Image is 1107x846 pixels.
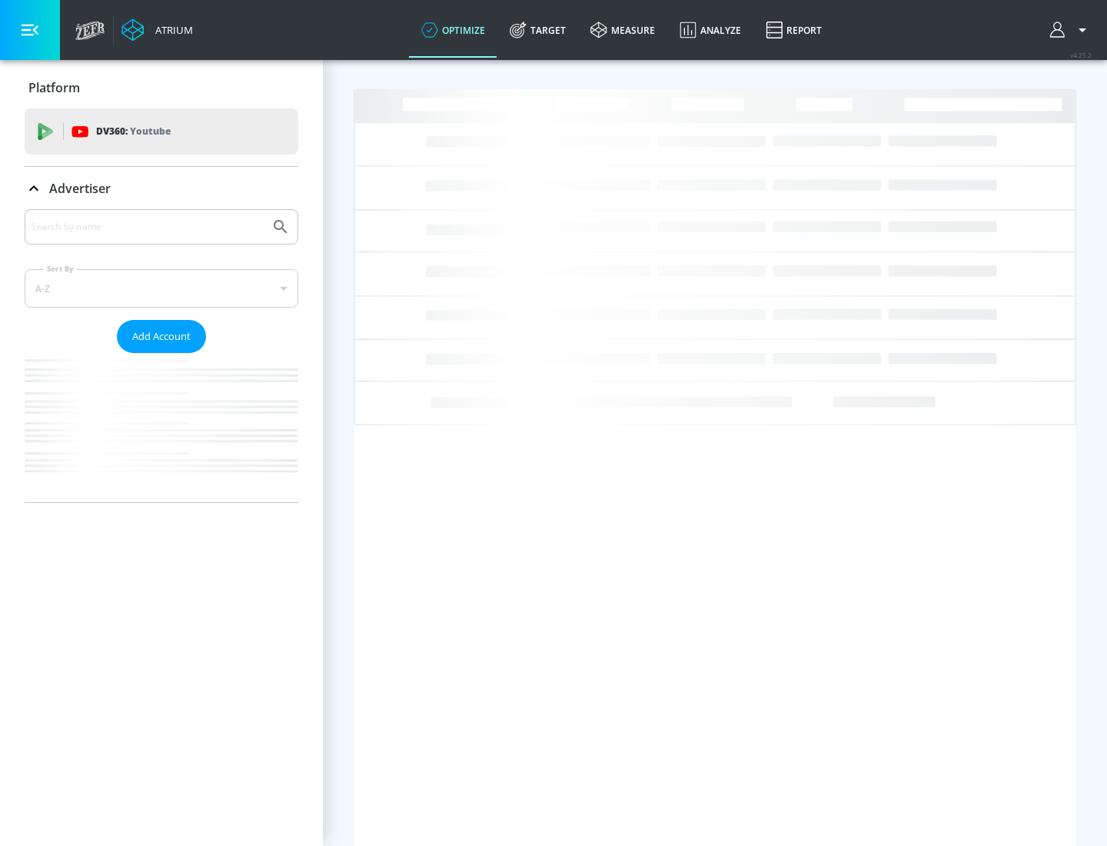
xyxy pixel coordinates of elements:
p: Advertiser [49,180,111,197]
span: v 4.25.2 [1070,51,1092,59]
nav: list of Advertiser [25,353,298,502]
div: A-Z [25,269,298,308]
div: DV360: Youtube [25,108,298,155]
div: Atrium [149,23,193,37]
a: Analyze [667,2,753,58]
a: measure [578,2,667,58]
a: optimize [409,2,497,58]
p: Platform [28,79,80,96]
div: Advertiser [25,209,298,502]
div: Platform [25,66,298,109]
div: Advertiser [25,167,298,210]
a: Target [497,2,578,58]
a: Atrium [121,18,193,42]
span: Add Account [132,328,191,345]
a: Report [753,2,834,58]
p: Youtube [130,123,171,139]
p: DV360: [96,123,171,140]
label: Sort By [44,264,77,274]
input: Search by name [31,217,264,237]
button: Add Account [117,320,206,353]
